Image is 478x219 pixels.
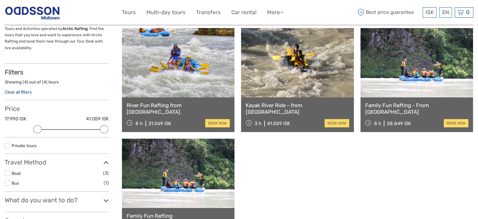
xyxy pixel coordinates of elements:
a: More [267,8,283,17]
a: Car rental [231,8,256,17]
a: Kayak River Ride - from [GEOGRAPHIC_DATA] [246,102,349,115]
div: 28.849 ISK [387,121,411,126]
p: We're away right now. Please check back later! [9,11,71,16]
div: EN [439,7,452,18]
a: Family Fun Rafting - From [GEOGRAPHIC_DATA] [365,102,468,115]
img: Reykjavik Residence [5,5,60,20]
label: 4 [24,79,27,85]
label: 41.059 ISK [86,116,109,122]
strong: Filters [5,68,23,76]
a: Bus [12,181,19,186]
div: Showing ( ) out of ( ) tours [5,79,109,89]
span: 0 [465,9,470,15]
a: Multi-day tours [146,8,185,17]
span: 3 h [255,121,261,126]
span: (3) [103,170,109,177]
a: Boat [12,171,21,176]
label: 4 [43,79,46,85]
a: Clear all filters [5,89,32,95]
a: book now [325,119,349,127]
a: Family Fun Rafting [127,213,230,219]
h3: What do you want to do? [5,196,109,204]
span: 8 h [374,121,381,126]
a: Tours [122,8,136,17]
button: Open LiveChat chat widget [72,10,80,17]
a: Private tours [12,143,37,148]
a: book now [444,119,468,127]
span: 8 h [135,121,143,126]
p: Tours and Activities operated by . Find the tours that you love and want to experience with Arcti... [5,26,109,51]
span: ISK [426,9,434,15]
a: book now [205,119,230,127]
div: 41.059 ISK [267,121,290,126]
h3: Price [5,105,109,112]
span: Best price guarantee [356,7,421,18]
a: River Fun Rafting from [GEOGRAPHIC_DATA] [127,102,230,115]
label: 17.990 ISK [5,116,26,122]
strong: Arctic Rafting [63,26,88,31]
a: Transfers [196,8,221,17]
div: 31.069 ISK [148,121,171,126]
h3: Travel Method [5,158,109,166]
span: (1) [104,179,109,187]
